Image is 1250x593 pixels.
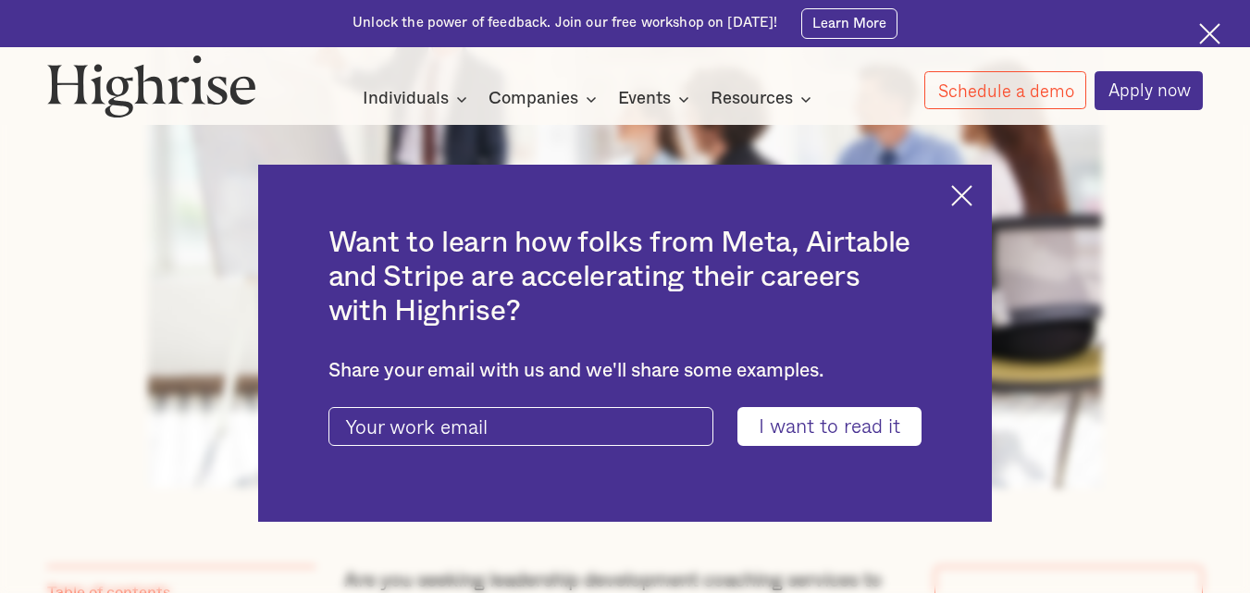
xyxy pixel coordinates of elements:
[489,88,578,110] div: Companies
[328,407,922,446] form: current-ascender-blog-article-modal-form
[47,55,256,117] img: Highrise logo
[801,8,897,39] a: Learn More
[363,88,449,110] div: Individuals
[328,227,922,328] h2: Want to learn how folks from Meta, Airtable and Stripe are accelerating their careers with Highrise?
[1095,71,1204,110] a: Apply now
[711,88,793,110] div: Resources
[1199,23,1220,44] img: Cross icon
[737,407,922,446] input: I want to read it
[924,71,1087,109] a: Schedule a demo
[353,14,777,32] div: Unlock the power of feedback. Join our free workshop on [DATE]!
[489,88,602,110] div: Companies
[711,88,817,110] div: Resources
[618,88,695,110] div: Events
[951,185,972,206] img: Cross icon
[363,88,473,110] div: Individuals
[328,407,713,446] input: Your work email
[328,360,922,383] div: Share your email with us and we'll share some examples.
[618,88,671,110] div: Events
